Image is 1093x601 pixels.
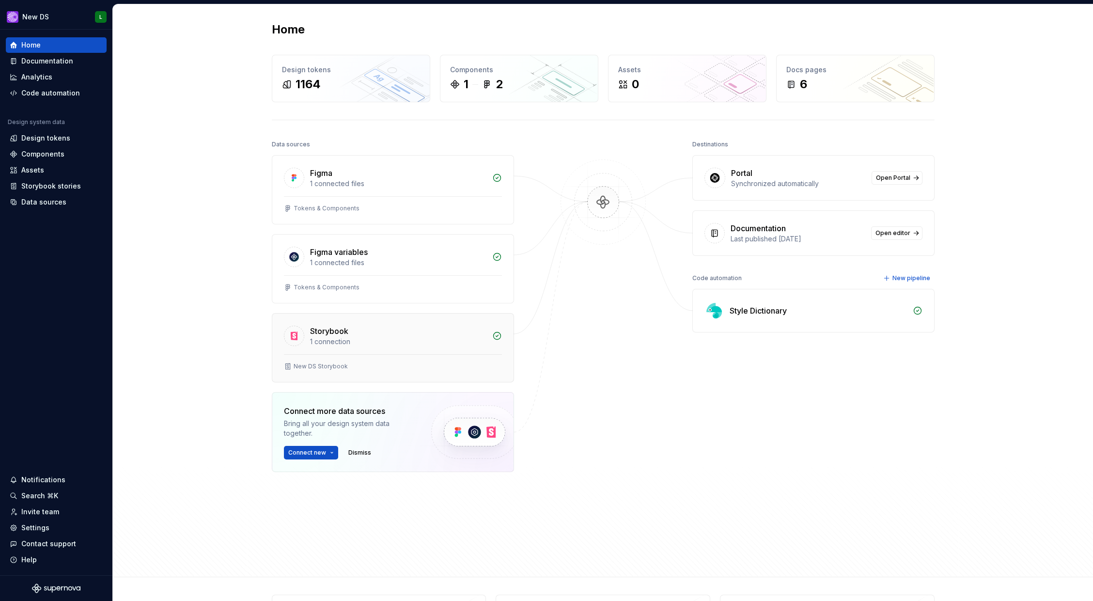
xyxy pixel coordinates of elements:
[871,226,922,240] a: Open editor
[6,178,107,194] a: Storybook stories
[294,284,359,291] div: Tokens & Components
[294,205,359,212] div: Tokens & Components
[6,85,107,101] a: Code automation
[730,305,787,316] div: Style Dictionary
[800,77,807,92] div: 6
[284,419,415,438] div: Bring all your design system data together.
[6,146,107,162] a: Components
[21,491,58,501] div: Search ⌘K
[348,449,371,457] span: Dismiss
[21,72,52,82] div: Analytics
[6,37,107,53] a: Home
[21,56,73,66] div: Documentation
[21,539,76,549] div: Contact support
[892,274,930,282] span: New pipeline
[310,246,368,258] div: Figma variables
[296,77,321,92] div: 1164
[8,118,65,126] div: Design system data
[6,53,107,69] a: Documentation
[272,155,514,224] a: Figma1 connected filesTokens & Components
[99,13,102,21] div: L
[6,520,107,536] a: Settings
[7,11,18,23] img: ea0f8e8f-8665-44dd-b89f-33495d2eb5f1.png
[731,179,866,189] div: Synchronized automatically
[21,181,81,191] div: Storybook stories
[310,258,486,268] div: 1 connected files
[288,449,326,457] span: Connect new
[450,65,588,75] div: Components
[21,523,49,533] div: Settings
[776,55,935,102] a: Docs pages6
[310,325,348,337] div: Storybook
[6,488,107,504] button: Search ⌘K
[310,179,486,189] div: 1 connected files
[6,69,107,85] a: Analytics
[876,174,910,182] span: Open Portal
[731,167,752,179] div: Portal
[731,234,865,244] div: Last published [DATE]
[2,6,110,27] button: New DSL
[272,313,514,382] a: Storybook1 connectionNew DS Storybook
[692,271,742,285] div: Code automation
[310,337,486,347] div: 1 connection
[272,234,514,303] a: Figma variables1 connected filesTokens & Components
[21,88,80,98] div: Code automation
[272,138,310,151] div: Data sources
[21,475,65,485] div: Notifications
[618,65,756,75] div: Assets
[632,77,639,92] div: 0
[6,504,107,520] a: Invite team
[786,65,924,75] div: Docs pages
[344,446,375,459] button: Dismiss
[21,133,70,143] div: Design tokens
[692,138,728,151] div: Destinations
[21,197,66,207] div: Data sources
[32,584,80,593] svg: Supernova Logo
[880,271,935,285] button: New pipeline
[294,363,348,370] div: New DS Storybook
[310,167,332,179] div: Figma
[731,222,786,234] div: Documentation
[6,472,107,488] button: Notifications
[272,55,430,102] a: Design tokens1164
[6,536,107,552] button: Contact support
[6,194,107,210] a: Data sources
[284,446,338,459] button: Connect new
[284,405,415,417] div: Connect more data sources
[440,55,598,102] a: Components12
[21,40,41,50] div: Home
[21,555,37,565] div: Help
[6,552,107,568] button: Help
[464,77,468,92] div: 1
[272,22,305,37] h2: Home
[21,149,64,159] div: Components
[282,65,420,75] div: Design tokens
[872,171,922,185] a: Open Portal
[21,507,59,517] div: Invite team
[875,229,910,237] span: Open editor
[6,162,107,178] a: Assets
[608,55,766,102] a: Assets0
[496,77,503,92] div: 2
[6,130,107,146] a: Design tokens
[21,165,44,175] div: Assets
[22,12,49,22] div: New DS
